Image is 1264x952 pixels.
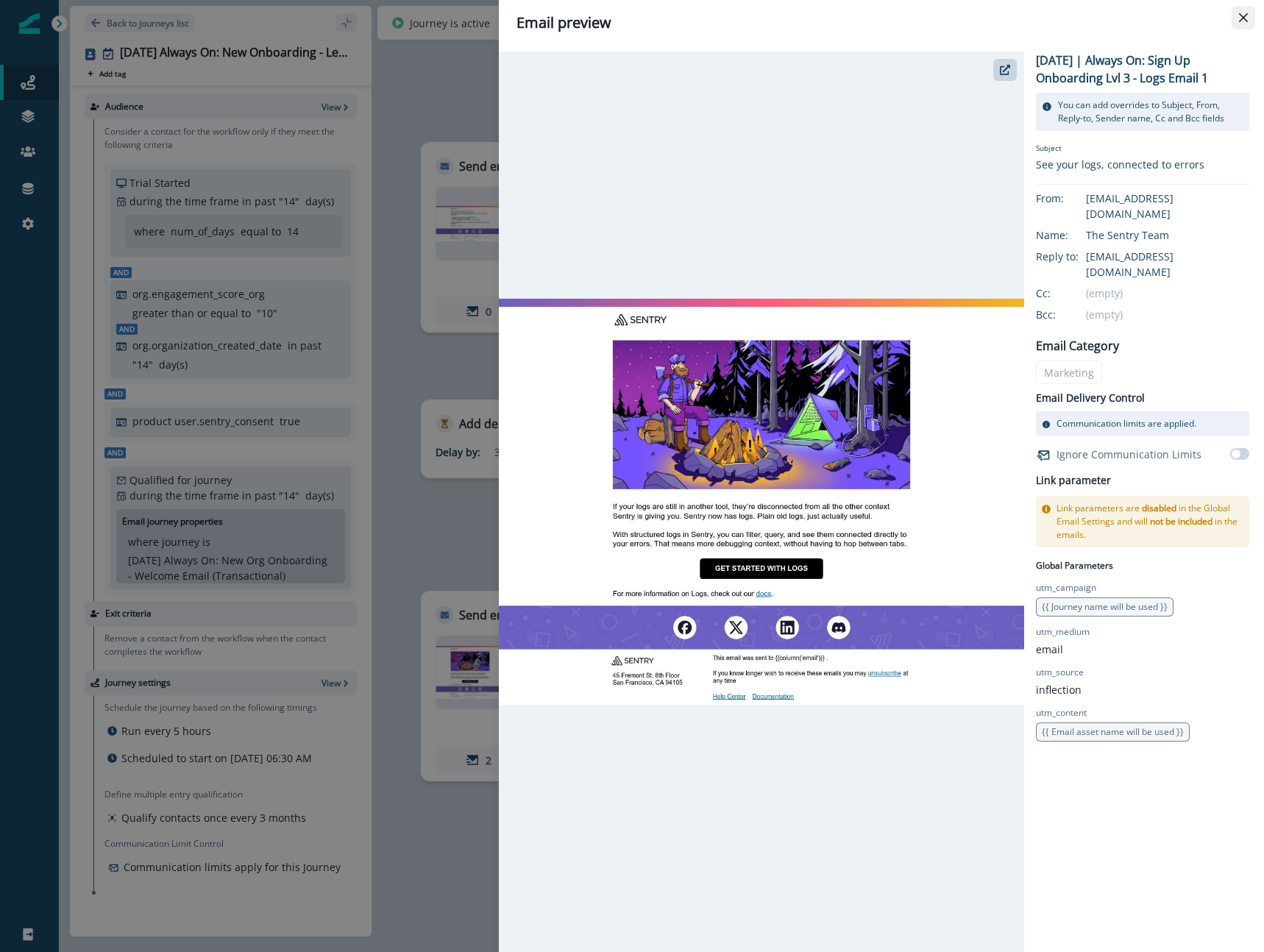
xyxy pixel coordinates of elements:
p: Subject [1036,143,1204,157]
button: Close [1232,6,1255,29]
p: email [1036,642,1063,657]
span: {{ Journey name will be used }} [1042,600,1168,613]
div: (empty) [1086,285,1249,301]
div: Name: [1036,227,1109,243]
p: Link parameters are in the Global Email Settings and will in the emails. [1057,502,1243,541]
div: From: [1036,191,1109,206]
span: {{ Email asset name will be used }} [1042,725,1184,738]
span: not be included [1150,515,1212,527]
div: See your logs, connected to errors [1036,157,1204,172]
p: Global Parameters [1036,556,1113,572]
p: You can add overrides to Subject, From, Reply-to, Sender name, Cc and Bcc fields [1058,99,1243,125]
div: (empty) [1086,307,1249,322]
div: Email preview [516,12,1246,34]
div: Reply to: [1036,249,1109,264]
div: Cc: [1036,285,1109,301]
p: [DATE] | Always On: Sign Up Onboarding Lvl 3 - Logs Email 1 [1036,51,1249,87]
p: utm_content [1036,706,1087,720]
div: [EMAIL_ADDRESS][DOMAIN_NAME] [1086,249,1249,280]
p: utm_campaign [1036,581,1096,594]
h2: Link parameter [1036,472,1111,490]
p: inflection [1036,682,1082,697]
div: [EMAIL_ADDRESS][DOMAIN_NAME] [1086,191,1249,221]
p: utm_source [1036,666,1084,679]
img: email asset unavailable [499,299,1024,705]
div: The Sentry Team [1086,227,1249,243]
span: disabled [1142,502,1176,514]
p: utm_medium [1036,625,1090,639]
div: Bcc: [1036,307,1109,322]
